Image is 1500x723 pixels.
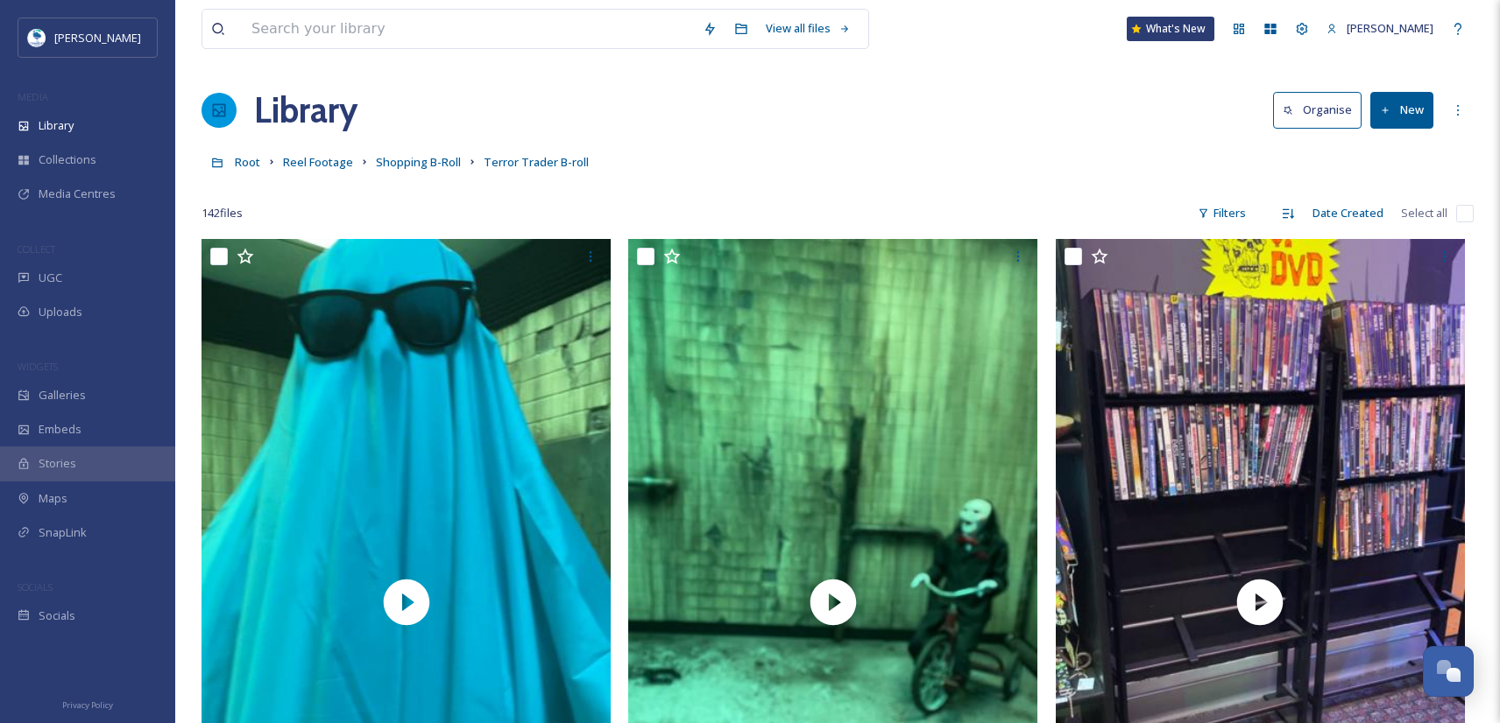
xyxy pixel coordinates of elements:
span: WIDGETS [18,360,58,373]
span: Media Centres [39,186,116,202]
span: [PERSON_NAME] [1347,20,1433,36]
span: [PERSON_NAME] [54,30,141,46]
span: MEDIA [18,90,48,103]
a: Shopping B-Roll [376,151,461,172]
a: View all files [757,11,860,46]
div: Filters [1189,196,1255,230]
span: Stories [39,455,76,472]
a: Root [235,151,260,172]
img: download.jpeg [28,29,46,46]
a: Privacy Policy [62,693,113,714]
input: Search your library [243,10,694,48]
span: Collections [39,151,96,168]
span: Root [235,154,260,170]
span: SnapLink [39,524,87,541]
span: 142 file s [202,205,243,221]
div: Date Created [1304,196,1392,230]
a: [PERSON_NAME] [1318,11,1442,46]
span: Socials [39,607,75,624]
a: What's New [1127,17,1214,41]
span: Shopping B-Roll [376,154,461,170]
span: Uploads [39,304,82,320]
span: Select all [1401,205,1447,221]
a: Reel Footage [283,151,353,172]
button: Open Chat [1423,646,1474,697]
span: COLLECT [18,242,55,256]
span: Library [39,117,74,134]
a: Terror Trader B-roll [484,151,589,172]
span: Galleries [39,387,86,404]
span: SOCIALS [18,580,53,593]
span: UGC [39,270,62,286]
button: Organise [1273,92,1362,128]
a: Library [254,84,357,137]
span: Reel Footage [283,154,353,170]
span: Maps [39,490,67,507]
span: Embeds [39,421,81,438]
span: Terror Trader B-roll [484,154,589,170]
button: New [1370,92,1433,128]
span: Privacy Policy [62,699,113,711]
